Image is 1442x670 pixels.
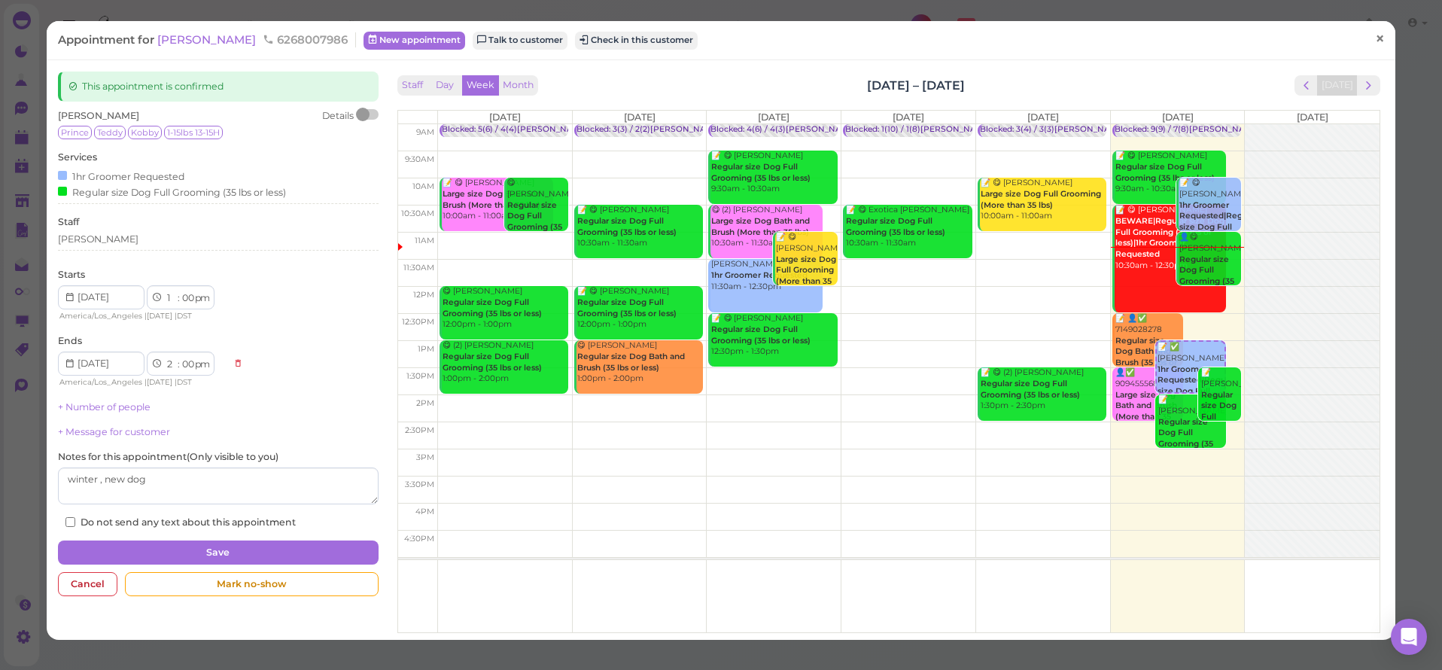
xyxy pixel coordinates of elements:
b: Regular size Dog Full Grooming (35 lbs or less) [711,162,811,183]
div: 😋 [PERSON_NAME] 12:00pm - 1:00pm [442,286,568,330]
button: Staff [397,75,427,96]
span: 2:30pm [405,425,434,435]
span: 3pm [416,452,434,462]
div: 😋 [PERSON_NAME] 10:00am - 11:00am [507,178,569,266]
div: Open Intercom Messenger [1391,619,1427,655]
b: Regular size Dog Bath and Brush (35 lbs or less) [577,352,685,373]
div: Blocked: 1(10) / 1(8)[PERSON_NAME] [PERSON_NAME] • appointment [845,124,1124,136]
span: [DATE] [893,111,924,123]
div: 📝 😋 (2) [PERSON_NAME] 1:30pm - 2:30pm [980,367,1106,412]
div: 📝 😋 [PERSON_NAME] 10:00am - 11:00am [980,178,1106,222]
span: 1:30pm [406,371,434,381]
b: Regular size Dog Full Grooming (35 lbs or less) [507,200,562,243]
b: BEWARE|Regular size Dog Full Grooming (35 lbs or less)|1hr Groomer Requested [1115,216,1224,259]
b: Regular size Dog Full Grooming (35 lbs or less) [443,297,542,318]
div: 😋 (2) [PERSON_NAME] 1:00pm - 2:00pm [442,340,568,385]
span: 12pm [413,290,434,300]
a: + Message for customer [58,426,170,437]
b: Large size Dog Full Grooming (More than 35 lbs) [981,189,1101,210]
b: Regular size Dog Full Grooming (35 lbs or less) [1201,390,1242,455]
button: next [1357,75,1380,96]
div: 📝 [PERSON_NAME] 1:30pm - 2:30pm [1200,367,1241,478]
h2: [DATE] – [DATE] [867,77,965,94]
span: [DATE] [489,111,521,123]
div: 📝 😋 [PERSON_NAME] [PERSON_NAME] 10:00am - 11:00am [1179,178,1241,288]
b: 1hr Groomer Requested|Regular size Dog Full Grooming (35 lbs or less) [1158,364,1236,419]
span: 4pm [415,507,434,516]
span: [PERSON_NAME] [58,110,139,121]
div: [PERSON_NAME] 11:30am - 12:30pm [710,259,822,292]
button: Month [498,75,538,96]
a: + Number of people [58,401,151,413]
span: [DATE] [147,311,172,321]
div: 📝 😋 [PERSON_NAME] 9:30am - 10:30am [1115,151,1226,195]
span: [DATE] [147,377,172,387]
div: | | [58,309,226,323]
b: Large size Dog Bath and Brush (More than 35 lbs) [443,189,541,210]
b: Regular size Dog Full Grooming (35 lbs or less) [577,216,677,237]
div: 📝 😋 [PERSON_NAME] 10:00am - 11:00am [442,178,553,222]
div: 📝 [PERSON_NAME] 2:00pm - 3:00pm [1158,394,1226,483]
div: 📝 😋 [PERSON_NAME] 12:00pm - 1:00pm [576,286,703,330]
div: Blocked: 3(3) / 2(2)[PERSON_NAME] [PERSON_NAME] 9:30 10:00 1:30 • appointment [576,124,911,136]
div: Cancel [58,572,117,596]
label: Services [58,151,97,164]
b: Regular size Dog Full Grooming (35 lbs or less) [1179,254,1234,297]
div: | | [58,376,226,389]
div: 📝 😋 [PERSON_NAME] 11:00am - 12:00pm [775,232,838,321]
span: [DATE] [1027,111,1059,123]
span: 11:30am [403,263,434,273]
b: Regular size Dog Full Grooming (35 lbs or less) [981,379,1080,400]
label: Staff [58,215,79,229]
span: 3:30pm [405,480,434,489]
button: prev [1294,75,1318,96]
b: Regular size Dog Full Grooming (35 lbs or less) [577,297,677,318]
div: 📝 😋 [PERSON_NAME] 9:30am - 10:30am [710,151,837,195]
div: Blocked: 3(4) / 3(3)[PERSON_NAME],[PERSON_NAME] • appointment [980,124,1258,136]
b: Regular size Dog Full Grooming (35 lbs or less) [711,324,811,346]
span: × [1375,29,1385,50]
span: 2pm [416,398,434,408]
span: 9:30am [405,154,434,164]
b: 1hr Groomer Requested [711,270,808,280]
span: 11am [415,236,434,245]
button: [DATE] [1317,75,1358,96]
button: Week [462,75,499,96]
span: America/Los_Angeles [59,311,142,321]
div: Blocked: 9(9) / 7(8)[PERSON_NAME] • appointment [1115,124,1319,136]
input: Do not send any text about this appointment [65,517,75,527]
a: New appointment [364,32,465,50]
div: 😋 [PERSON_NAME] 1:00pm - 2:00pm [576,340,703,385]
a: × [1366,22,1394,57]
span: Prince [58,126,92,139]
label: Notes for this appointment ( Only visible to you ) [58,450,278,464]
b: Regular size Dog Full Grooming (35 lbs or less) [443,352,542,373]
div: 👤😋 [PERSON_NAME] 11:00am - 12:00pm [1179,232,1241,321]
div: Details [322,109,354,123]
div: Mark no-show [125,572,378,596]
b: Regular size Dog Full Grooming (35 lbs or less) [1115,162,1215,183]
div: 📝 😋 [PERSON_NAME] 10:30am - 11:30am [576,205,703,249]
b: Regular size Dog Full Grooming (35 lbs or less) [1158,417,1213,460]
b: Large size Dog Bath and Brush (More than 35 lbs) [1115,390,1177,433]
div: 📝 👤✅ 7149028278 diamind bar customer 12:30pm - 1:30pm [1115,313,1183,424]
a: Talk to customer [473,32,567,50]
span: Teddy [94,126,126,139]
div: Appointment for [58,32,356,47]
span: 10am [412,181,434,191]
span: [DATE] [758,111,789,123]
span: 1-15lbs 13-15H [164,126,223,139]
span: [DATE] [1297,111,1328,123]
span: 1pm [418,344,434,354]
button: Day [427,75,463,96]
div: 1hr Groomer Requested [58,168,184,184]
div: 📝 😋 [PERSON_NAME] 10:30am - 12:30pm [1115,205,1226,271]
label: Ends [58,334,82,348]
div: [PERSON_NAME] [58,233,138,246]
div: 👤✅ 9094555681 1:30pm - 2:30pm [1115,367,1183,445]
span: DST [177,377,192,387]
span: [PERSON_NAME] [157,32,259,47]
span: [DATE] [1162,111,1194,123]
b: 1hr Groomer Requested|Regular size Dog Full Grooming (35 lbs or less) [1179,200,1258,254]
span: 10:30am [401,209,434,218]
